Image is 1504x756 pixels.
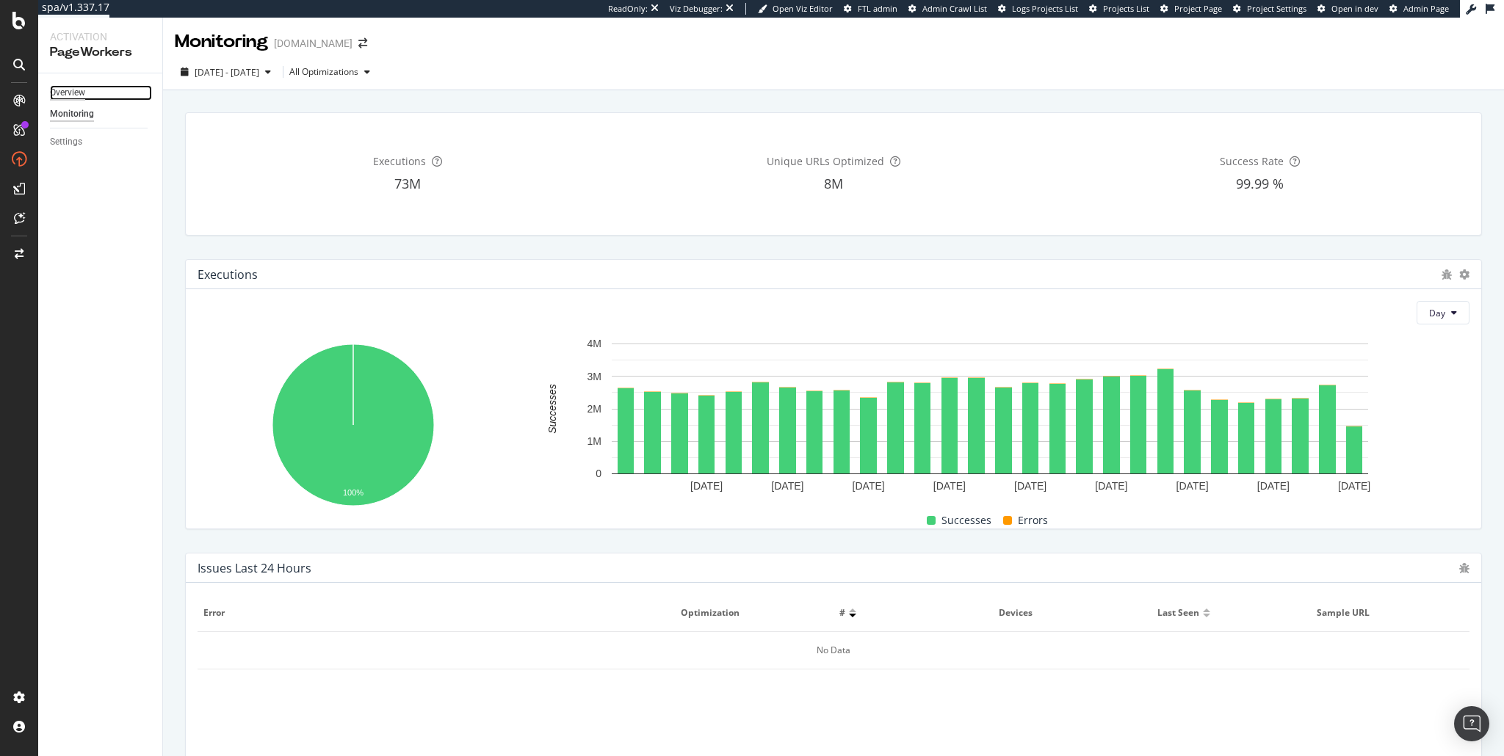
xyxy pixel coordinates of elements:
div: Issues Last 24 Hours [198,561,311,575]
span: 73M [394,175,421,192]
span: Error [203,606,665,619]
span: Successes [941,512,991,529]
text: [DATE] [1257,480,1290,492]
div: PageWorkers [50,44,151,61]
span: Devices [999,606,1143,619]
span: [DATE] - [DATE] [195,66,259,79]
text: Successes [546,384,558,434]
div: All Optimizations [289,68,358,76]
span: FTL admin [858,3,897,14]
div: Overview [50,85,85,101]
a: Open in dev [1317,3,1378,15]
button: All Optimizations [289,60,376,84]
span: Open Viz Editor [773,3,833,14]
div: arrow-right-arrow-left [358,38,367,48]
text: [DATE] [853,480,885,492]
div: Open Intercom Messenger [1454,706,1489,741]
span: Open in dev [1331,3,1378,14]
div: Settings [50,134,82,150]
span: Project Page [1174,3,1222,14]
text: 2M [587,403,601,415]
div: Monitoring [50,106,94,122]
text: [DATE] [933,480,966,492]
svg: A chart. [517,336,1463,499]
text: 100% [343,489,364,498]
span: # [839,606,845,619]
span: Logs Projects List [1012,3,1078,14]
span: Admin Crawl List [922,3,987,14]
a: Open Viz Editor [758,3,833,15]
span: Day [1429,307,1445,319]
div: Monitoring [175,29,268,54]
text: 0 [596,468,601,480]
div: bug [1459,563,1469,573]
text: 4M [587,338,601,350]
span: 8M [824,175,843,192]
div: ReadOnly: [608,3,648,15]
span: Last seen [1157,606,1199,619]
div: bug [1442,269,1452,280]
a: Logs Projects List [998,3,1078,15]
span: Project Settings [1247,3,1306,14]
div: [DOMAIN_NAME] [274,36,352,51]
a: Admin Page [1389,3,1449,15]
span: Admin Page [1403,3,1449,14]
a: Project Page [1160,3,1222,15]
text: [DATE] [690,480,723,492]
a: Monitoring [50,106,152,122]
button: [DATE] - [DATE] [175,60,277,84]
svg: A chart. [198,336,509,517]
span: Sample URL [1317,606,1461,619]
span: 99.99 % [1236,175,1284,192]
a: Overview [50,85,152,101]
button: Day [1417,301,1469,324]
text: 3M [587,371,601,382]
span: Errors [1018,512,1048,529]
span: Unique URLs Optimized [767,154,884,168]
text: [DATE] [1176,480,1209,492]
a: Projects List [1089,3,1149,15]
text: [DATE] [1014,480,1046,492]
text: [DATE] [771,480,803,492]
span: Optimization [681,606,825,619]
text: [DATE] [1095,480,1127,492]
span: Projects List [1103,3,1149,14]
div: Viz Debugger: [670,3,723,15]
a: Project Settings [1233,3,1306,15]
text: 1M [587,435,601,447]
span: Executions [373,154,426,168]
a: FTL admin [844,3,897,15]
span: Success Rate [1220,154,1284,168]
a: Settings [50,134,152,150]
div: Executions [198,267,258,282]
a: Admin Crawl List [908,3,987,15]
div: No Data [198,632,1469,669]
div: Activation [50,29,151,44]
text: [DATE] [1338,480,1370,492]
